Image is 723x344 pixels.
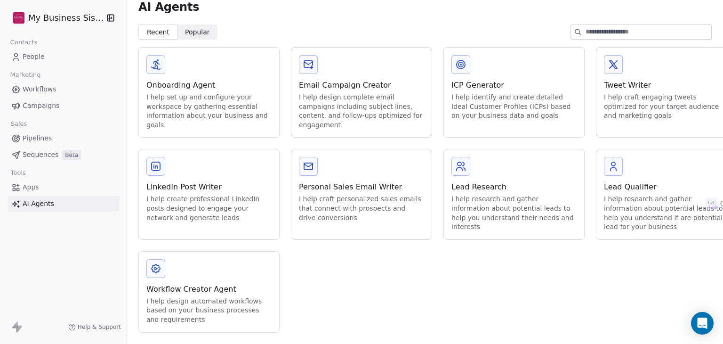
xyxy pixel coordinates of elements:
a: People [8,49,119,65]
span: Sequences [23,150,58,160]
span: Beta [62,150,81,160]
div: I help craft personalized sales emails that connect with prospects and drive conversions [299,195,424,222]
div: I help set up and configure your workspace by gathering essential information about your business... [146,93,272,130]
span: People [23,52,45,62]
div: I help design automated workflows based on your business processes and requirements [146,297,272,325]
div: Personal Sales Email Writer [299,181,424,193]
div: I help research and gather information about potential leads to help you understand their needs a... [451,195,577,231]
div: Onboarding Agent [146,80,272,91]
a: Apps [8,180,119,195]
a: Campaigns [8,98,119,114]
span: Tools [7,166,30,180]
img: Official%20Logo%20(7).png [13,12,24,24]
span: Pipelines [23,133,52,143]
span: Popular [185,27,210,37]
span: Help & Support [78,323,121,331]
span: My Business Sister [28,12,104,24]
span: Contacts [6,35,41,49]
div: Lead Research [451,181,577,193]
button: My Business Sister [11,10,100,26]
div: I help create professional LinkedIn posts designed to engage your network and generate leads [146,195,272,222]
div: ICP Generator [451,80,577,91]
div: Open Intercom Messenger [691,312,714,335]
div: I help design complete email campaigns including subject lines, content, and follow-ups optimized... [299,93,424,130]
a: Pipelines [8,131,119,146]
span: AI Agents [23,199,54,209]
span: Apps [23,182,39,192]
a: SequencesBeta [8,147,119,163]
span: Sales [7,117,31,131]
div: Email Campaign Creator [299,80,424,91]
div: LinkedIn Post Writer [146,181,272,193]
a: AI Agents [8,196,119,212]
span: Workflows [23,84,56,94]
span: Campaigns [23,101,59,111]
a: Help & Support [68,323,121,331]
span: Marketing [6,68,45,82]
a: Workflows [8,82,119,97]
div: Workflow Creator Agent [146,284,272,295]
div: I help identify and create detailed Ideal Customer Profiles (ICPs) based on your business data an... [451,93,577,121]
